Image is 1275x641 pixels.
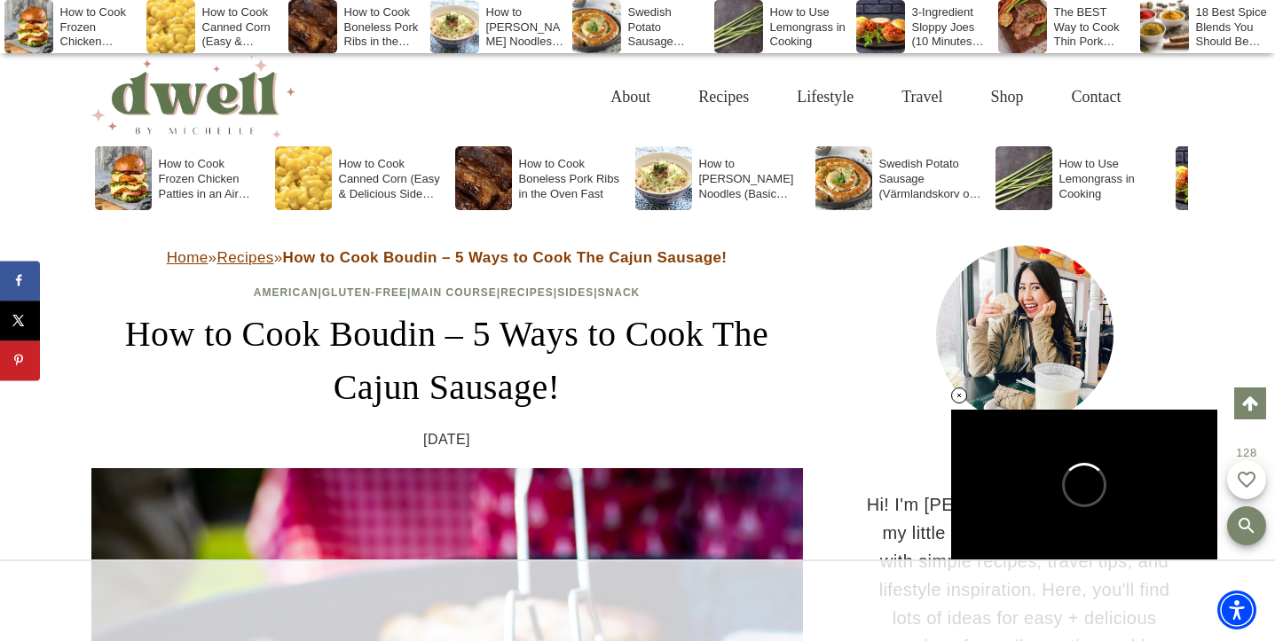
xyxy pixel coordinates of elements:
[322,286,407,299] a: Gluten-Free
[423,428,470,451] time: [DATE]
[411,286,496,299] a: Main Course
[216,249,273,266] a: Recipes
[598,286,641,299] a: Snack
[254,286,641,299] span: | | | | |
[586,68,1145,126] nav: Primary Navigation
[283,249,728,266] strong: How to Cook Boudin – 5 Ways to Cook The Cajun Sausage!
[1234,387,1266,419] a: Scroll to top
[254,286,319,299] a: American
[91,56,295,137] img: DWELL by michelle
[91,308,803,414] h1: How to Cook Boudin – 5 Ways to Cook The Cajun Sausage!
[315,561,961,641] iframe: Advertisement
[557,286,594,299] a: Sides
[674,68,773,126] a: Recipes
[1217,590,1256,629] div: Accessibility Menu
[878,68,966,126] a: Travel
[773,68,878,126] a: Lifestyle
[167,249,728,266] span: » »
[167,249,209,266] a: Home
[865,441,1184,473] h3: HI THERE
[586,68,674,126] a: About
[500,286,554,299] a: Recipes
